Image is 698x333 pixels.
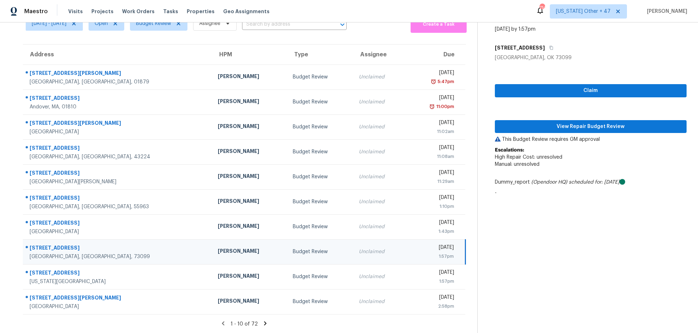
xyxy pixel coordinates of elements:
[218,73,281,82] div: [PERSON_NAME]
[30,94,206,103] div: [STREET_ADDRESS]
[242,19,327,30] input: Search by address
[495,162,539,167] span: Manual: unresolved
[411,16,466,33] button: Create a Task
[30,194,206,203] div: [STREET_ADDRESS]
[30,219,206,228] div: [STREET_ADDRESS]
[359,173,400,180] div: Unclaimed
[30,169,206,178] div: [STREET_ADDRESS]
[353,45,406,65] th: Assignee
[287,45,353,65] th: Type
[293,123,347,130] div: Budget Review
[495,84,687,97] button: Claim
[359,273,400,280] div: Unclaimed
[495,148,524,153] b: Escalations:
[293,98,347,106] div: Budget Review
[644,8,687,15] span: [PERSON_NAME]
[359,298,400,305] div: Unclaimed
[556,8,611,15] span: [US_STATE] Other + 47
[30,203,206,210] div: [GEOGRAPHIC_DATA], [GEOGRAPHIC_DATA], 55963
[495,54,687,61] div: [GEOGRAPHIC_DATA], OK 73099
[501,122,681,131] span: View Repair Budget Review
[218,148,281,157] div: [PERSON_NAME]
[359,223,400,230] div: Unclaimed
[412,278,454,285] div: 1:57pm
[412,144,454,153] div: [DATE]
[495,155,562,160] span: High Repair Cost: unresolved
[218,198,281,206] div: [PERSON_NAME]
[293,173,347,180] div: Budget Review
[293,198,347,205] div: Budget Review
[412,219,454,228] div: [DATE]
[30,153,206,160] div: [GEOGRAPHIC_DATA], [GEOGRAPHIC_DATA], 43224
[218,173,281,181] div: [PERSON_NAME]
[495,120,687,133] button: View Repair Budget Review
[531,180,567,185] i: (Opendoor HQ)
[569,180,619,185] i: scheduled for: [DATE]
[495,26,536,33] div: [DATE] by 1:57pm
[359,148,400,155] div: Unclaimed
[30,103,206,111] div: Andover, MA, 01810
[412,153,454,160] div: 11:08am
[187,8,215,15] span: Properties
[412,228,454,235] div: 1:43pm
[412,303,454,310] div: 2:58pm
[30,294,206,303] div: [STREET_ADDRESS][PERSON_NAME]
[24,8,48,15] span: Maestro
[495,189,687,196] p: -
[412,94,454,103] div: [DATE]
[30,269,206,278] div: [STREET_ADDRESS]
[30,228,206,235] div: [GEOGRAPHIC_DATA]
[218,123,281,132] div: [PERSON_NAME]
[412,69,454,78] div: [DATE]
[30,303,206,310] div: [GEOGRAPHIC_DATA]
[30,253,206,260] div: [GEOGRAPHIC_DATA], [GEOGRAPHIC_DATA], 73099
[293,148,347,155] div: Budget Review
[30,278,206,285] div: [US_STATE][GEOGRAPHIC_DATA]
[122,8,155,15] span: Work Orders
[406,45,465,65] th: Due
[501,86,681,95] span: Claim
[412,194,454,203] div: [DATE]
[293,73,347,81] div: Budget Review
[23,45,212,65] th: Address
[412,269,454,278] div: [DATE]
[30,78,206,86] div: [GEOGRAPHIC_DATA], [GEOGRAPHIC_DATA], 01879
[218,272,281,281] div: [PERSON_NAME]
[30,144,206,153] div: [STREET_ADDRESS]
[293,298,347,305] div: Budget Review
[231,322,258,327] span: 1 - 10 of 72
[218,98,281,107] div: [PERSON_NAME]
[359,98,400,106] div: Unclaimed
[539,4,544,11] div: 714
[218,222,281,231] div: [PERSON_NAME]
[30,128,206,135] div: [GEOGRAPHIC_DATA]
[30,70,206,78] div: [STREET_ADDRESS][PERSON_NAME]
[412,203,454,210] div: 1:10pm
[218,297,281,306] div: [PERSON_NAME]
[436,78,454,85] div: 5:47pm
[199,20,220,27] span: Assignee
[359,248,400,255] div: Unclaimed
[495,179,687,186] div: Dummy_report
[32,20,66,27] span: [DATE] - [DATE]
[359,198,400,205] div: Unclaimed
[293,273,347,280] div: Budget Review
[91,8,114,15] span: Projects
[163,9,178,14] span: Tasks
[136,20,171,27] span: Budget Review
[68,8,83,15] span: Visits
[212,45,287,65] th: HPM
[412,253,454,260] div: 1:57pm
[412,119,454,128] div: [DATE]
[429,103,435,110] img: Overdue Alarm Icon
[412,128,454,135] div: 11:02am
[412,178,454,185] div: 11:29am
[293,223,347,230] div: Budget Review
[431,78,436,85] img: Overdue Alarm Icon
[359,73,400,81] div: Unclaimed
[495,44,545,51] h5: [STREET_ADDRESS]
[412,294,454,303] div: [DATE]
[218,247,281,256] div: [PERSON_NAME]
[412,244,454,253] div: [DATE]
[95,20,108,27] span: Open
